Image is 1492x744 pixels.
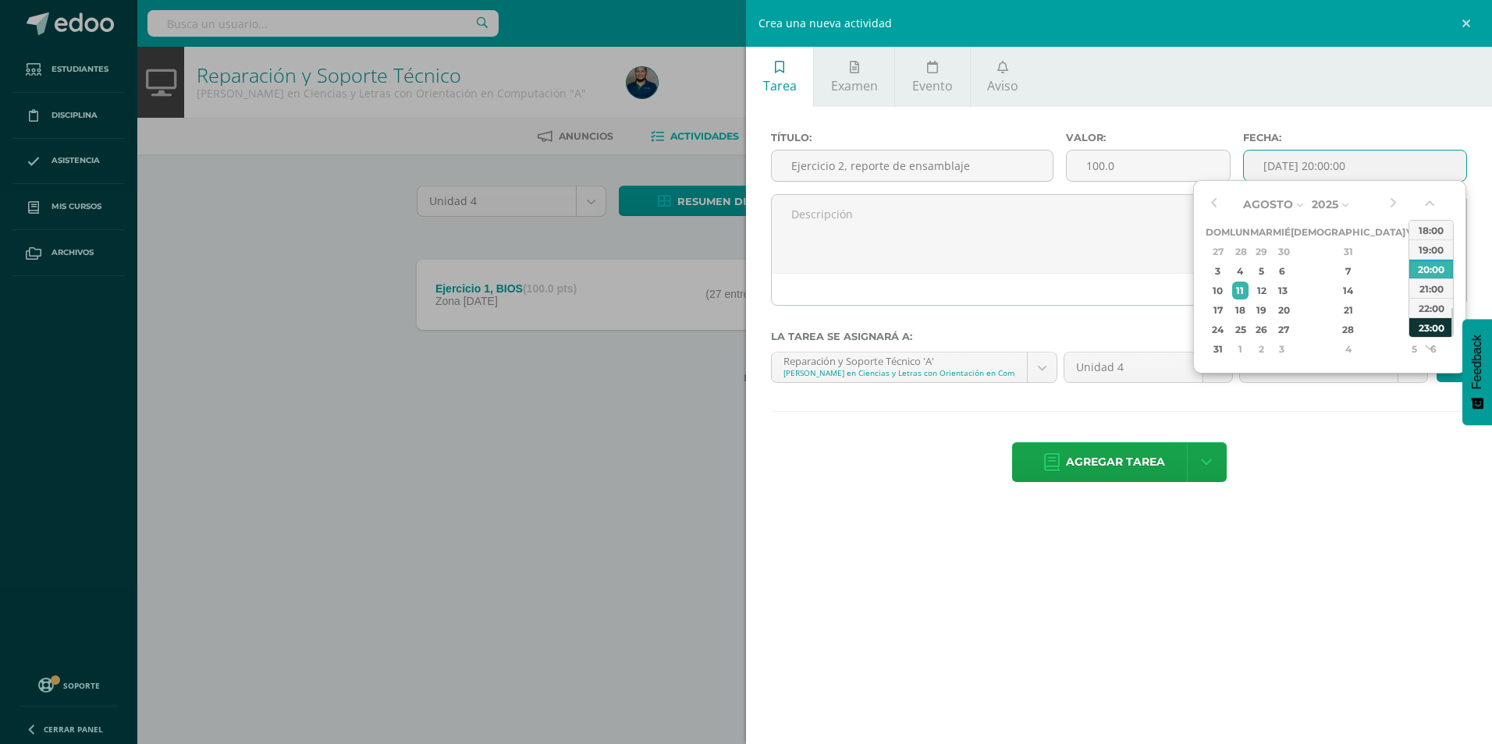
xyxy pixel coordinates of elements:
a: Tarea [746,47,813,107]
div: 3 [1275,340,1289,358]
div: 12 [1252,282,1270,299]
input: Puntos máximos [1067,151,1230,181]
div: 18 [1232,301,1249,319]
label: Valor: [1066,132,1231,143]
div: 28 [1302,321,1394,338]
div: 22:00 [1409,298,1453,317]
span: Agregar tarea [1066,443,1165,481]
div: 21:00 [1409,278,1453,298]
a: Unidad 4 [1064,353,1232,382]
div: 18:00 [1409,220,1453,239]
span: Agosto [1243,197,1293,211]
span: Aviso [987,77,1018,94]
th: Lun [1230,222,1250,242]
div: 30 [1275,243,1289,260]
th: Vie [1405,222,1423,242]
th: Mié [1273,222,1291,242]
div: 23:00 [1409,317,1453,337]
label: Fecha: [1243,132,1467,143]
div: 22 [1408,301,1422,319]
div: 7 [1302,262,1394,280]
span: Evento [912,77,953,94]
div: 20:00 [1409,259,1453,278]
div: 5 [1408,340,1422,358]
div: 2 [1252,340,1270,358]
a: Examen [814,47,894,107]
div: 1 [1232,340,1249,358]
div: 5 [1252,262,1270,280]
span: Unidad 4 [1076,353,1191,382]
div: 15 [1408,282,1422,299]
span: Examen [831,77,878,94]
span: Feedback [1470,335,1484,389]
label: Título: [771,132,1053,143]
button: Feedback - Mostrar encuesta [1462,319,1492,425]
div: 31 [1302,243,1394,260]
div: 13 [1275,282,1289,299]
input: Fecha de entrega [1244,151,1466,181]
div: 25 [1232,321,1249,338]
div: 14 [1302,282,1394,299]
div: Reparación y Soporte Técnico 'A' [783,353,1015,367]
div: 28 [1232,243,1249,260]
div: 10 [1208,282,1227,299]
span: Tarea [763,77,797,94]
div: 17 [1208,301,1227,319]
a: Reparación y Soporte Técnico 'A'[PERSON_NAME] en Ciencias y Letras con Orientación en Computación [772,353,1057,382]
div: 3 [1208,262,1227,280]
div: 1 [1408,243,1422,260]
div: 21 [1302,301,1394,319]
div: 4 [1232,262,1249,280]
span: 2025 [1312,197,1338,211]
label: La tarea se asignará a: [771,331,1467,342]
div: 27 [1275,321,1289,338]
div: 29 [1252,243,1270,260]
div: 8 [1408,262,1422,280]
div: 11 [1232,282,1249,299]
div: 29 [1408,321,1422,338]
th: Dom [1206,222,1230,242]
a: Evento [895,47,969,107]
div: 27 [1208,243,1227,260]
th: Mar [1250,222,1273,242]
input: Título [772,151,1053,181]
div: 26 [1252,321,1270,338]
div: 19:00 [1409,239,1453,259]
div: 20 [1275,301,1289,319]
div: 19 [1252,301,1270,319]
div: 31 [1208,340,1227,358]
th: [DEMOGRAPHIC_DATA] [1291,222,1405,242]
div: 24 [1208,321,1227,338]
div: 6 [1275,262,1289,280]
a: Aviso [971,47,1036,107]
div: 4 [1302,340,1394,358]
div: [PERSON_NAME] en Ciencias y Letras con Orientación en Computación [783,367,1015,378]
